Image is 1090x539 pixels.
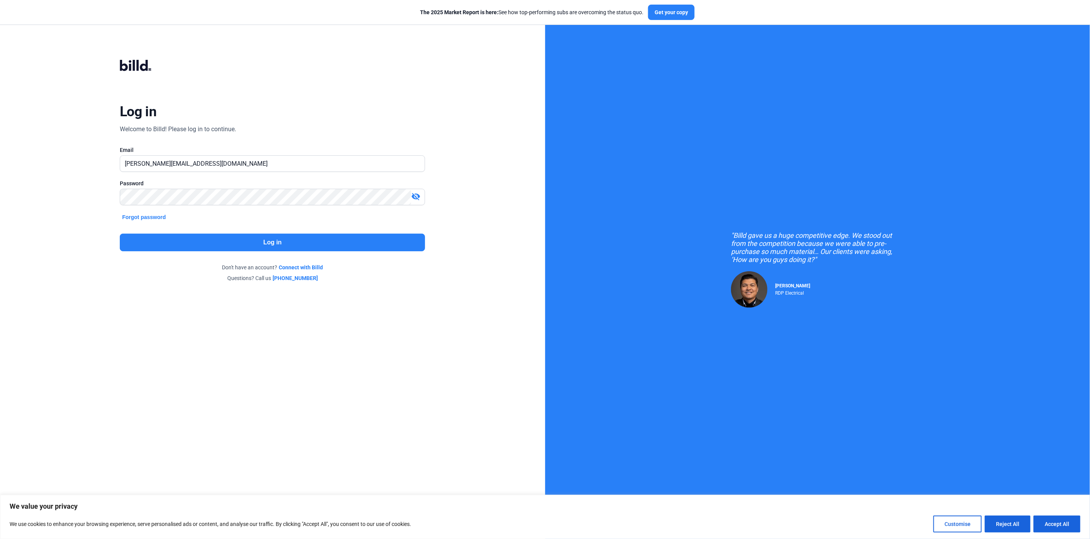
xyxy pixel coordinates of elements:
[933,516,982,532] button: Customise
[775,283,810,288] span: [PERSON_NAME]
[731,231,904,264] div: "Billd gave us a huge competitive edge. We stood out from the competition because we were able to...
[120,180,425,187] div: Password
[420,9,498,15] span: The 2025 Market Report is here:
[120,234,425,251] button: Log in
[1034,516,1080,532] button: Accept All
[775,288,810,296] div: RDP Electrical
[411,192,420,201] mat-icon: visibility_off
[120,264,425,271] div: Don't have an account?
[10,502,1080,511] p: We value your privacy
[731,271,767,308] img: Raul Pacheco
[420,8,643,16] div: See how top-performing subs are overcoming the status quo.
[120,103,156,120] div: Log in
[648,5,695,20] button: Get your copy
[120,274,425,282] div: Questions? Call us
[273,274,318,282] a: [PHONE_NUMBER]
[120,213,168,221] button: Forgot password
[10,519,411,529] p: We use cookies to enhance your browsing experience, serve personalised ads or content, and analys...
[120,125,236,134] div: Welcome to Billd! Please log in to continue.
[985,516,1030,532] button: Reject All
[120,146,425,154] div: Email
[279,264,323,271] a: Connect with Billd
